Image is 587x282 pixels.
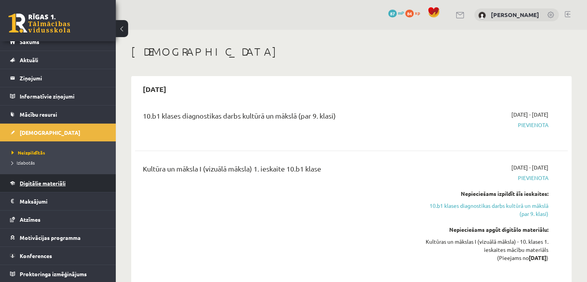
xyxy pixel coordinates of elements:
[421,202,548,218] a: 10.b1 klases diagnostikas darbs kultūrā un mākslā (par 9. klasi)
[421,121,548,129] span: Pievienota
[20,192,106,210] legend: Maksājumi
[491,11,539,19] a: [PERSON_NAME]
[10,247,106,265] a: Konferences
[10,87,106,105] a: Informatīvie ziņojumi
[20,38,39,45] span: Sākums
[20,129,80,136] span: [DEMOGRAPHIC_DATA]
[10,192,106,210] a: Maksājumi
[20,234,81,241] span: Motivācijas programma
[20,111,57,118] span: Mācību resursi
[478,12,486,19] img: Raivo Jurciks
[12,149,45,156] span: Neizpildītās
[20,270,87,277] span: Proktoringa izmēģinājums
[10,124,106,141] a: [DEMOGRAPHIC_DATA]
[10,69,106,87] a: Ziņojumi
[12,160,35,166] span: Izlabotās
[8,14,70,33] a: Rīgas 1. Tālmācības vidusskola
[10,51,106,69] a: Aktuāli
[415,10,420,16] span: xp
[135,80,174,98] h2: [DATE]
[421,190,548,198] div: Nepieciešams izpildīt šīs ieskaites:
[511,110,548,119] span: [DATE] - [DATE]
[20,180,66,187] span: Digitālie materiāli
[20,252,52,259] span: Konferences
[143,163,409,178] div: Kultūra un māksla I (vizuālā māksla) 1. ieskaite 10.b1 klase
[405,10,414,17] span: 84
[20,56,38,63] span: Aktuāli
[421,174,548,182] span: Pievienota
[131,45,572,58] h1: [DEMOGRAPHIC_DATA]
[20,216,41,223] span: Atzīmes
[10,105,106,123] a: Mācību resursi
[20,69,106,87] legend: Ziņojumi
[143,110,409,125] div: 10.b1 klases diagnostikas darbs kultūrā un mākslā (par 9. klasi)
[388,10,404,16] a: 87 mP
[10,33,106,51] a: Sākums
[10,174,106,192] a: Digitālie materiāli
[405,10,424,16] a: 84 xp
[421,226,548,234] div: Nepieciešams apgūt digitālo materiālu:
[10,211,106,228] a: Atzīmes
[398,10,404,16] span: mP
[10,229,106,246] a: Motivācijas programma
[12,159,108,166] a: Izlabotās
[20,87,106,105] legend: Informatīvie ziņojumi
[529,254,546,261] strong: [DATE]
[12,149,108,156] a: Neizpildītās
[388,10,397,17] span: 87
[511,163,548,172] span: [DATE] - [DATE]
[421,238,548,262] div: Kultūras un mākslas I (vizuālā māksla) - 10. klases 1. ieskaites mācību materiāls (Pieejams no )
